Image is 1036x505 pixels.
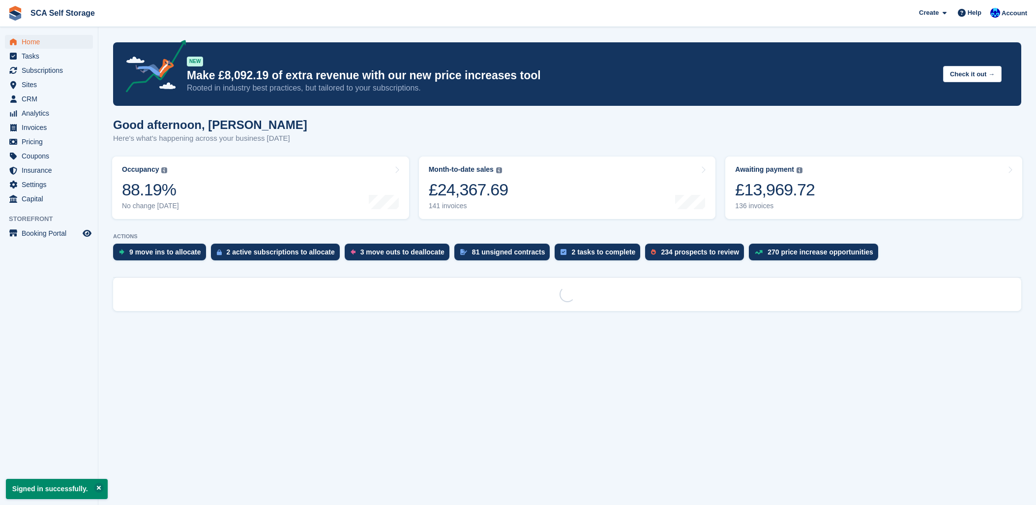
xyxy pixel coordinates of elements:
span: Capital [22,192,81,206]
img: icon-info-grey-7440780725fd019a000dd9b08b2336e03edf1995a4989e88bcd33f0948082b44.svg [496,167,502,173]
a: Occupancy 88.19% No change [DATE] [112,157,409,219]
img: Kelly Neesham [990,8,1000,18]
a: Awaiting payment £13,969.72 136 invoices [725,157,1022,219]
a: menu [5,35,93,49]
p: ACTIONS [113,233,1021,240]
a: 81 unsigned contracts [454,244,555,265]
span: Insurance [22,163,81,177]
a: menu [5,163,93,177]
span: Invoices [22,121,81,134]
a: menu [5,121,93,134]
a: menu [5,135,93,149]
p: Rooted in industry best practices, but tailored to your subscriptions. [187,83,935,94]
div: 2 tasks to complete [571,248,635,256]
span: Sites [22,78,81,92]
a: menu [5,92,93,106]
span: Tasks [22,49,81,63]
div: 81 unsigned contracts [472,248,545,256]
div: 270 price increase opportunities [768,248,873,256]
div: 9 move ins to allocate [129,248,201,256]
img: contract_signature_icon-13c848040528278c33f63329250d36e43548de30e8caae1d1a13099fd9432cc5.svg [460,249,467,255]
a: 3 move outs to deallocate [345,244,454,265]
img: price-adjustments-announcement-icon-8257ccfd72463d97f412b2fc003d46551f7dbcb40ab6d574587a9cd5c0d94... [118,40,186,96]
a: menu [5,149,93,163]
span: Subscriptions [22,63,81,77]
span: CRM [22,92,81,106]
a: Month-to-date sales £24,367.69 141 invoices [419,157,716,219]
span: Create [919,8,939,18]
a: 2 tasks to complete [555,244,645,265]
a: menu [5,106,93,120]
div: Awaiting payment [735,165,794,174]
img: icon-info-grey-7440780725fd019a000dd9b08b2336e03edf1995a4989e88bcd33f0948082b44.svg [161,167,167,173]
span: Settings [22,178,81,191]
h1: Good afternoon, [PERSON_NAME] [113,118,307,131]
span: Storefront [9,214,98,224]
div: 88.19% [122,180,179,200]
p: Signed in successfully. [6,479,108,499]
a: 234 prospects to review [645,244,749,265]
img: move_ins_to_allocate_icon-fdf77a2bb77ea45bf5b3d319d69a93e2d87916cf1d5bf7949dd705db3b84f3ca.svg [119,249,124,255]
span: Analytics [22,106,81,120]
a: menu [5,226,93,240]
span: Booking Portal [22,226,81,240]
a: Preview store [81,227,93,239]
img: active_subscription_to_allocate_icon-d502201f5373d7db506a760aba3b589e785aa758c864c3986d89f69b8ff3... [217,249,222,255]
div: 234 prospects to review [661,248,739,256]
img: task-75834270c22a3079a89374b754ae025e5fb1db73e45f91037f5363f120a921f8.svg [561,249,566,255]
a: menu [5,49,93,63]
p: Make £8,092.19 of extra revenue with our new price increases tool [187,68,935,83]
p: Here's what's happening across your business [DATE] [113,133,307,144]
div: 3 move outs to deallocate [360,248,444,256]
a: 270 price increase opportunities [749,244,883,265]
a: menu [5,178,93,191]
a: 9 move ins to allocate [113,244,211,265]
a: menu [5,63,93,77]
div: £13,969.72 [735,180,815,200]
img: move_outs_to_deallocate_icon-f764333ba52eb49d3ac5e1228854f67142a1ed5810a6f6cc68b1a99e826820c5.svg [351,249,355,255]
div: £24,367.69 [429,180,508,200]
div: 141 invoices [429,202,508,210]
span: Coupons [22,149,81,163]
div: NEW [187,57,203,66]
a: SCA Self Storage [27,5,99,21]
div: No change [DATE] [122,202,179,210]
button: Check it out → [943,66,1002,82]
div: 136 invoices [735,202,815,210]
div: Occupancy [122,165,159,174]
div: Month-to-date sales [429,165,494,174]
img: price_increase_opportunities-93ffe204e8149a01c8c9dc8f82e8f89637d9d84a8eef4429ea346261dce0b2c0.svg [755,250,763,254]
a: 2 active subscriptions to allocate [211,244,345,265]
span: Help [968,8,981,18]
img: stora-icon-8386f47178a22dfd0bd8f6a31ec36ba5ce8667c1dd55bd0f319d3a0aa187defe.svg [8,6,23,21]
span: Pricing [22,135,81,149]
img: icon-info-grey-7440780725fd019a000dd9b08b2336e03edf1995a4989e88bcd33f0948082b44.svg [797,167,802,173]
a: menu [5,78,93,92]
img: prospect-51fa495bee0391a8d652442698ab0144808aea92771e9ea1ae160a38d050c398.svg [651,249,656,255]
span: Account [1002,8,1027,18]
div: 2 active subscriptions to allocate [227,248,335,256]
span: Home [22,35,81,49]
a: menu [5,192,93,206]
